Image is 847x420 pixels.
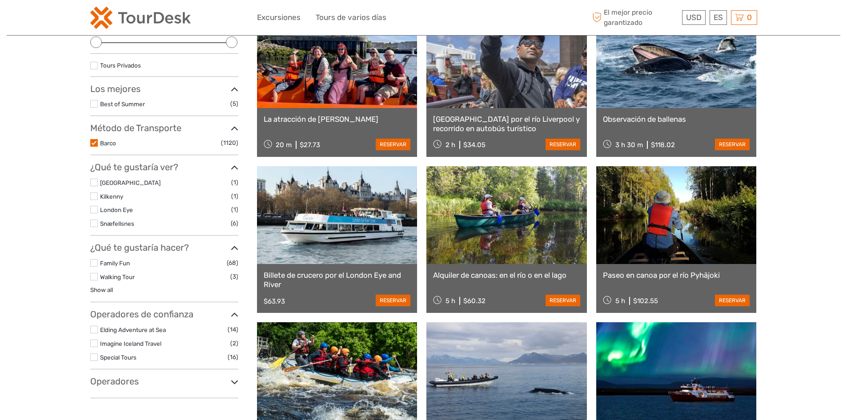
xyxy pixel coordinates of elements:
[546,139,580,150] a: reservar
[615,297,625,305] span: 5 h
[264,297,285,305] div: $63.93
[90,84,238,94] h3: Los mejores
[376,295,410,306] a: reservar
[715,139,750,150] a: reservar
[546,295,580,306] a: reservar
[230,338,238,348] span: (2)
[100,100,145,108] a: Best of Summer
[221,138,238,148] span: (1120)
[651,141,675,149] div: $118.02
[228,324,238,335] span: (14)
[264,115,411,124] a: La atracción de [PERSON_NAME]
[300,141,320,149] div: $27.73
[100,140,116,147] a: Barco
[433,271,580,280] a: Alquiler de canoas: en el río o en el lago
[316,11,386,24] a: Tours de varios días
[90,242,238,253] h3: ¿Qué te gustaría hacer?
[686,13,702,22] span: USD
[228,352,238,362] span: (16)
[264,271,411,289] a: Billete de crucero por el London Eye and River
[100,326,166,333] a: Elding Adventure at Sea
[230,99,238,109] span: (5)
[603,271,750,280] a: Paseo en canoa por el río Pyhäjoki
[231,177,238,188] span: (1)
[276,141,292,149] span: 20 m
[227,258,238,268] span: (68)
[615,141,643,149] span: 3 h 30 m
[633,297,658,305] div: $102.55
[590,8,680,27] span: El mejor precio garantizado
[433,115,580,133] a: [GEOGRAPHIC_DATA] por el río Liverpool y recorrido en autobús turístico
[90,162,238,172] h3: ¿Qué te gustaría ver?
[100,273,135,280] a: Walking Tour
[100,62,141,69] a: Tours Privados
[710,10,727,25] div: ES
[603,115,750,124] a: Observación de ballenas
[231,191,238,201] span: (1)
[100,179,161,186] a: [GEOGRAPHIC_DATA]
[90,376,238,387] h3: Operadores
[376,139,410,150] a: reservar
[100,260,130,267] a: Family Fun
[100,354,136,361] a: Special Tours
[715,295,750,306] a: reservar
[746,13,753,22] span: 0
[100,193,123,200] a: Kilkenny
[446,297,455,305] span: 5 h
[90,123,238,133] h3: Método de Transporte
[230,272,238,282] span: (3)
[12,16,100,23] p: We're away right now. Please check back later!
[463,141,486,149] div: $34.05
[231,218,238,228] span: (6)
[100,206,133,213] a: London Eye
[100,220,134,227] a: Snæfellsnes
[231,204,238,215] span: (1)
[90,309,238,320] h3: Operadores de confianza
[257,11,301,24] a: Excursiones
[90,286,113,293] a: Show all
[100,340,161,347] a: Imagine Iceland Travel
[90,7,191,29] img: 2254-3441b4b5-4e5f-4d00-b396-31f1d84a6ebf_logo_small.png
[463,297,486,305] div: $60.32
[446,141,455,149] span: 2 h
[102,14,113,24] button: Open LiveChat chat widget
